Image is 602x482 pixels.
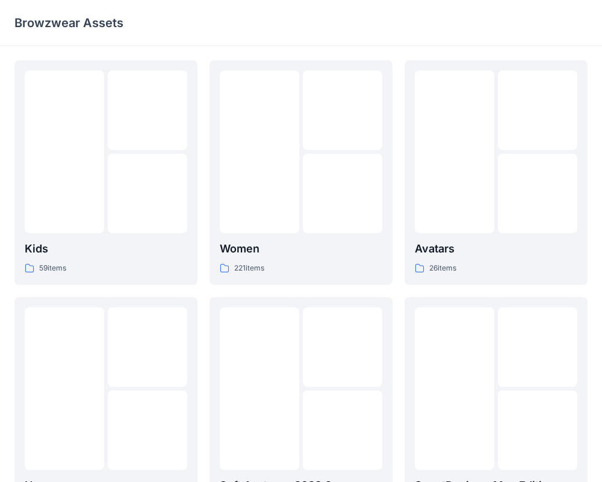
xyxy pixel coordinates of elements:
a: Women221items [209,60,393,285]
a: Avatars26items [405,60,588,285]
p: 26 items [429,262,456,275]
p: Avatars [415,240,577,257]
p: 221 items [234,262,264,275]
a: Kids59items [14,60,197,285]
p: Kids [25,240,187,257]
p: Browzwear Assets [14,14,123,31]
p: Women [220,240,382,257]
p: 59 items [39,262,66,275]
